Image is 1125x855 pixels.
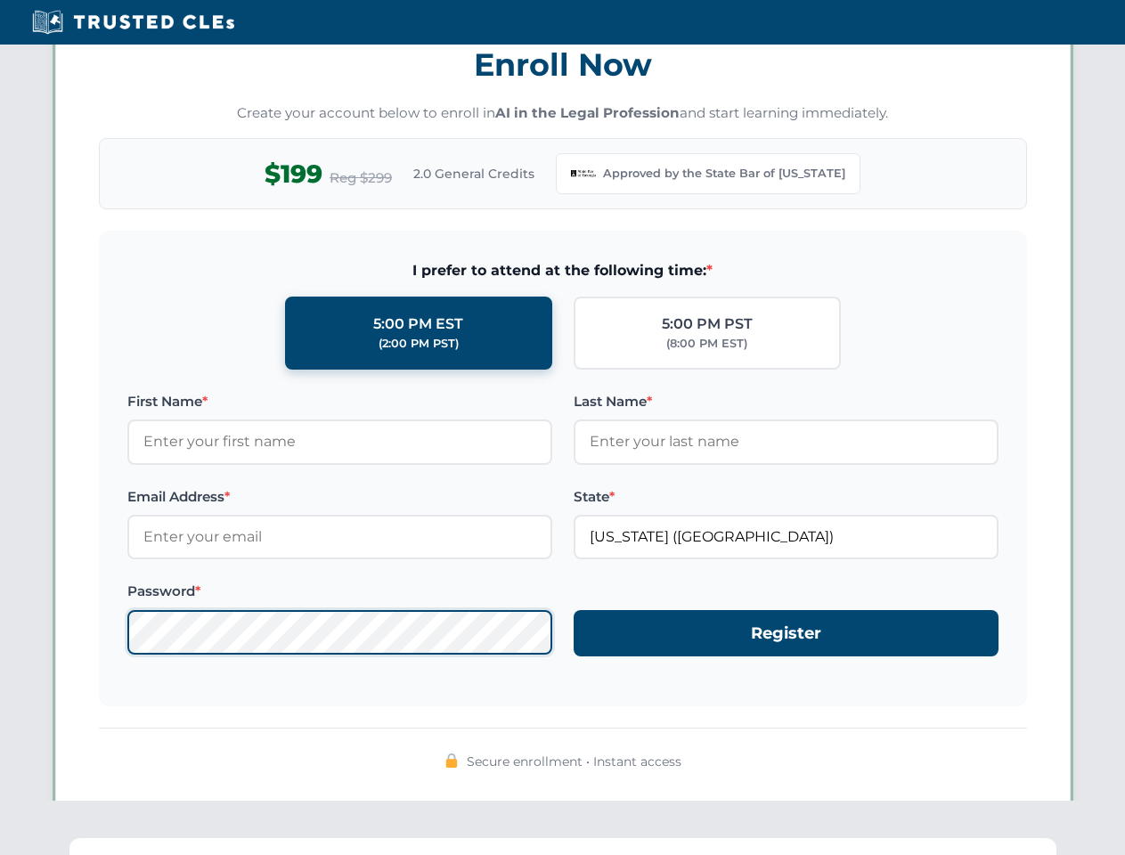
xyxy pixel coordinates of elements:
input: Enter your first name [127,419,552,464]
label: Last Name [574,391,999,412]
div: (2:00 PM PST) [379,335,459,353]
img: Georgia Bar [571,161,596,186]
label: First Name [127,391,552,412]
div: (8:00 PM EST) [666,335,747,353]
input: Enter your last name [574,419,999,464]
label: Password [127,581,552,602]
span: Approved by the State Bar of [US_STATE] [603,165,845,183]
div: 5:00 PM PST [662,313,753,336]
span: Secure enrollment • Instant access [467,752,681,771]
input: Enter your email [127,515,552,559]
input: Georgia (GA) [574,515,999,559]
div: 5:00 PM EST [373,313,463,336]
label: State [574,486,999,508]
label: Email Address [127,486,552,508]
span: Reg $299 [330,167,392,189]
h3: Enroll Now [99,37,1027,93]
strong: AI in the Legal Profession [495,104,680,121]
p: Create your account below to enroll in and start learning immediately. [99,103,1027,124]
button: Register [574,610,999,657]
span: $199 [265,154,322,194]
img: 🔒 [444,753,459,768]
span: I prefer to attend at the following time: [127,259,999,282]
span: 2.0 General Credits [413,164,534,183]
img: Trusted CLEs [27,9,240,36]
